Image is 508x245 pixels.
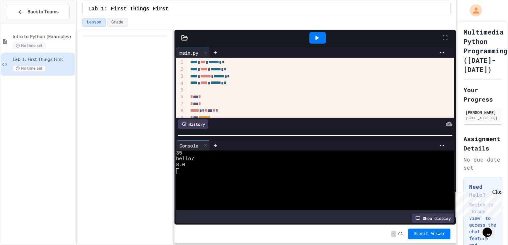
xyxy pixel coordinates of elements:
[176,115,185,122] div: 9
[463,134,502,153] h2: Assignment Details
[176,142,202,149] div: Console
[13,34,74,40] span: Intro to Python (Examples)
[465,116,500,121] div: [EMAIL_ADDRESS][DOMAIN_NAME]
[176,156,194,162] span: hello7
[176,80,185,87] div: 4
[401,231,403,237] span: 1
[176,73,185,80] div: 3
[176,94,185,101] div: 6
[176,66,185,73] div: 2
[82,18,105,27] button: Lesson
[463,27,508,74] h1: Multimedia Python Programming ([DATE]- [DATE])
[463,85,502,104] h2: Your Progress
[107,18,128,27] button: Grade
[88,5,168,13] span: Lab 1: First Things First
[13,65,46,72] span: No time set
[176,49,202,56] div: main.py
[391,231,396,237] span: -
[176,108,185,115] div: 8
[6,5,70,19] button: Back to Teams
[463,156,502,172] div: No due date set
[463,3,484,18] div: My Account
[452,189,501,218] iframe: chat widget
[176,87,185,94] div: 5
[176,59,185,66] div: 1
[178,119,208,129] div: History
[414,231,445,237] span: Submit Answer
[412,213,454,223] div: Show display
[176,162,185,168] span: 8.0
[176,150,182,157] span: 35
[397,231,400,237] span: /
[176,101,185,108] div: 7
[13,43,46,49] span: No time set
[3,3,46,43] div: Chat with us now!Close
[465,109,500,115] div: [PERSON_NAME]
[480,218,501,238] iframe: chat widget
[27,8,59,15] span: Back to Teams
[408,229,450,239] button: Submit Answer
[13,57,74,63] span: Lab 1: First Things First
[469,183,496,199] h3: Need Help?
[176,140,210,150] div: Console
[176,48,210,58] div: main.py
